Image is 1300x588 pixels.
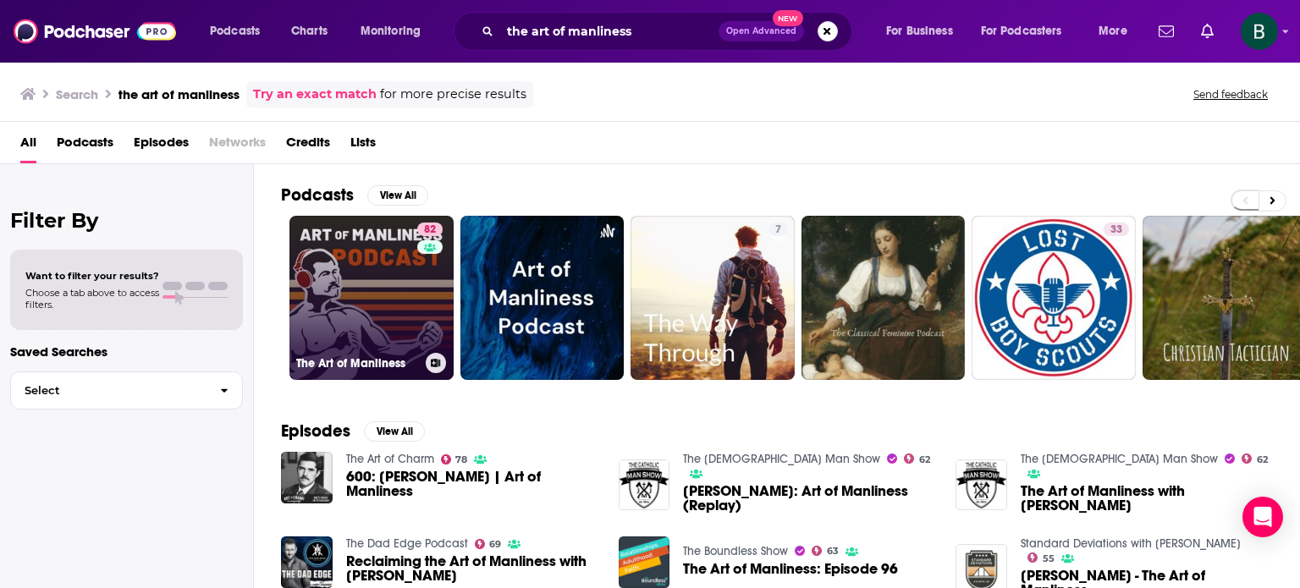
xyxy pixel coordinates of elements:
[56,86,98,102] h3: Search
[364,421,425,442] button: View All
[281,184,354,206] h2: Podcasts
[904,453,930,464] a: 62
[1241,13,1278,50] img: User Profile
[470,12,868,51] div: Search podcasts, credits, & more...
[361,19,421,43] span: Monitoring
[500,18,719,45] input: Search podcasts, credits, & more...
[773,10,803,26] span: New
[1241,13,1278,50] span: Logged in as betsy46033
[683,544,788,558] a: The Boundless Show
[346,554,598,583] a: Reclaiming the Art of Manliness with Brett McKay
[827,547,839,555] span: 63
[1099,19,1127,43] span: More
[281,536,333,588] img: Reclaiming the Art of Manliness with Brett McKay
[281,420,425,442] a: EpisodesView All
[281,452,333,503] img: 600: Brett McKay | Art of Manliness
[134,129,189,163] a: Episodes
[210,19,260,43] span: Podcasts
[198,18,282,45] button: open menu
[1021,484,1273,513] span: The Art of Manliness with [PERSON_NAME]
[346,470,598,498] span: 600: [PERSON_NAME] | Art of Manliness
[424,222,436,239] span: 82
[455,456,467,464] span: 78
[57,129,113,163] a: Podcasts
[1021,452,1218,466] a: The Catholic Man Show
[489,541,501,548] span: 69
[281,184,428,206] a: PodcastsView All
[1087,18,1149,45] button: open menu
[970,18,1087,45] button: open menu
[289,216,454,380] a: 82The Art of Manliness
[886,19,953,43] span: For Business
[253,85,377,104] a: Try an exact match
[1021,484,1273,513] a: The Art of Manliness with Brett McKay
[726,27,796,36] span: Open Advanced
[619,536,670,588] img: The Art of Manliness: Episode 96
[296,356,419,371] h3: The Art of Manliness
[812,546,839,556] a: 63
[380,85,526,104] span: for more precise results
[346,554,598,583] span: Reclaiming the Art of Manliness with [PERSON_NAME]
[768,223,788,236] a: 7
[346,452,434,466] a: The Art of Charm
[619,459,670,511] img: Brett McKay: Art of Manliness (Replay)
[350,129,376,163] a: Lists
[1242,453,1268,464] a: 62
[1241,13,1278,50] button: Show profile menu
[417,223,443,236] a: 82
[10,343,243,360] p: Saved Searches
[475,539,502,549] a: 69
[874,18,974,45] button: open menu
[1188,87,1273,102] button: Send feedback
[981,19,1062,43] span: For Podcasters
[1021,536,1241,551] a: Standard Deviations with Dr. Daniel Crosby
[281,420,350,442] h2: Episodes
[11,385,207,396] span: Select
[1043,555,1055,563] span: 55
[919,456,930,464] span: 62
[441,454,468,464] a: 78
[349,18,443,45] button: open menu
[1152,17,1181,46] a: Show notifications dropdown
[20,129,36,163] a: All
[10,208,243,233] h2: Filter By
[631,216,795,380] a: 7
[719,21,804,41] button: Open AdvancedNew
[291,19,328,43] span: Charts
[1104,223,1129,236] a: 33
[1110,222,1122,239] span: 33
[14,15,176,47] img: Podchaser - Follow, Share and Rate Podcasts
[683,452,880,466] a: The Catholic Man Show
[1242,497,1283,537] div: Open Intercom Messenger
[346,536,468,551] a: The Dad Edge Podcast
[10,371,243,409] button: Select
[683,484,935,513] a: Brett McKay: Art of Manliness (Replay)
[1027,552,1055,563] a: 55
[25,287,159,310] span: Choose a tab above to access filters.
[1194,17,1220,46] a: Show notifications dropdown
[956,459,1007,511] img: The Art of Manliness with Brett McKay
[683,484,935,513] span: [PERSON_NAME]: Art of Manliness (Replay)
[25,270,159,282] span: Want to filter your results?
[775,222,781,239] span: 7
[209,129,266,163] span: Networks
[118,86,240,102] h3: the art of manliness
[346,470,598,498] a: 600: Brett McKay | Art of Manliness
[1257,456,1268,464] span: 62
[367,185,428,206] button: View All
[972,216,1136,380] a: 33
[683,562,898,576] a: The Art of Manliness: Episode 96
[280,18,338,45] a: Charts
[286,129,330,163] a: Credits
